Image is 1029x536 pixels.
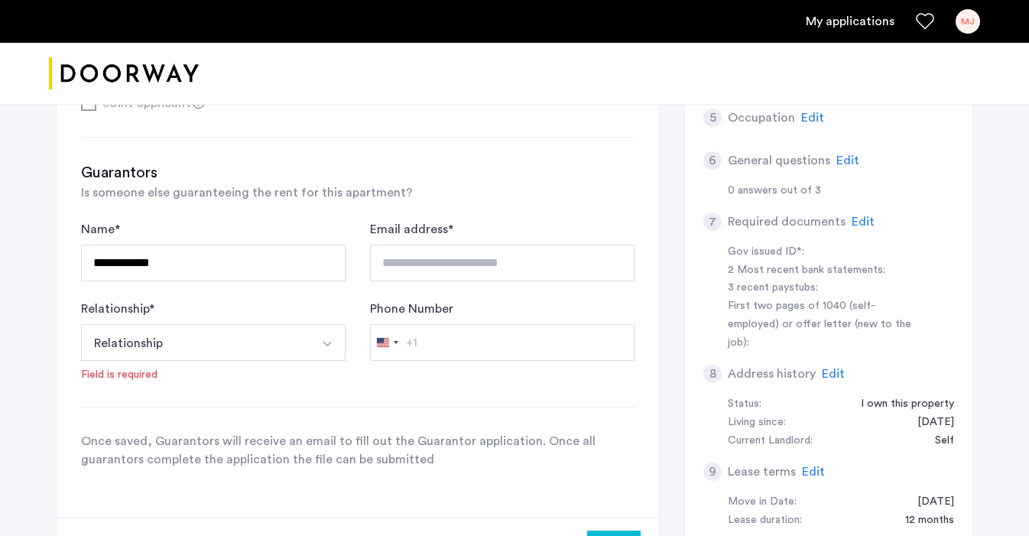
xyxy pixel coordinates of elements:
div: I own this property [846,395,954,414]
a: Cazamio logo [49,45,199,102]
div: MJ [956,9,980,34]
label: Phone Number [370,300,453,318]
div: Living since: [728,414,786,432]
span: Edit [852,216,875,228]
div: Gov issued ID*: [728,243,920,262]
div: 7 [703,213,722,231]
div: Field is required [81,367,157,382]
div: First two pages of 1040 (self-employed) or offer letter (new to the job): [728,297,920,352]
div: 10/01/2025 [902,493,954,512]
h5: General questions [728,151,830,170]
span: Edit [822,368,845,380]
h5: Lease terms [728,463,796,481]
div: 0 answers out of 3 [728,182,954,200]
h3: Guarantors [81,162,635,184]
h5: Address history [728,365,816,383]
a: Favorites [916,12,934,31]
img: logo [49,45,199,102]
div: 8 [703,365,722,383]
div: +1 [406,333,417,352]
span: Is someone else guaranteeing the rent for this apartment? [81,187,413,199]
button: Select option [81,324,310,361]
div: 3 recent paystubs: [728,279,920,297]
label: Name * [81,220,120,239]
p: Once saved, Guarantors will receive an email to fill out the Guarantor application. Once all guar... [81,432,635,469]
span: Edit [802,466,825,478]
a: My application [806,12,894,31]
label: Email address * [370,220,453,239]
div: 9 [703,463,722,481]
span: Edit [801,112,824,124]
div: Status: [728,395,761,414]
button: Selected country [371,325,417,360]
h5: Occupation [728,109,795,127]
h5: Required documents [728,213,846,231]
div: Move in Date: [728,493,797,512]
div: 12 months [890,512,954,530]
div: 5 [703,109,722,127]
div: 6 [703,151,722,170]
div: 2 Most recent bank statements: [728,262,920,280]
div: Self [920,432,954,450]
button: Select option [309,324,346,361]
div: Lease duration: [728,512,802,530]
img: arrow [321,338,333,350]
div: 07/15/2022 [902,414,954,432]
div: Current Landlord: [728,432,813,450]
span: Edit [836,154,859,167]
label: Relationship * [81,300,154,318]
